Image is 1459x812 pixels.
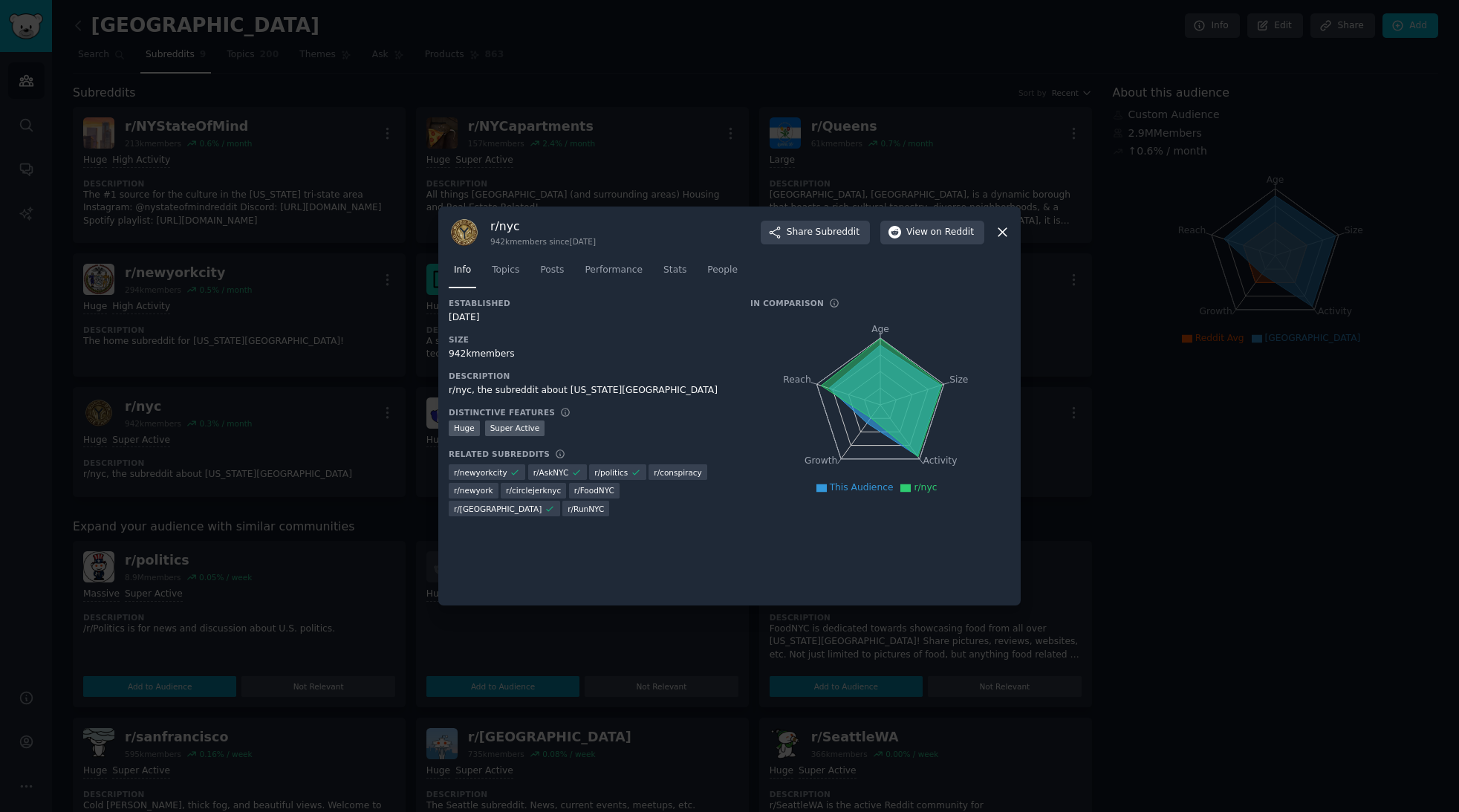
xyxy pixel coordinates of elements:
[454,264,471,277] span: Info
[449,384,729,397] div: r/nyc, the subreddit about [US_STATE][GEOGRAPHIC_DATA]
[707,264,738,277] span: People
[923,455,958,466] tspan: Activity
[702,259,743,289] a: People
[449,217,480,248] img: nyc
[914,482,937,493] span: r/nyc
[783,374,811,384] tspan: Reach
[871,324,889,334] tspan: Age
[880,221,984,244] button: Viewon Reddit
[585,264,643,277] span: Performance
[579,259,648,289] a: Performance
[931,226,974,239] span: on Reddit
[449,348,729,361] div: 942k members
[654,467,702,478] span: r/ conspiracy
[485,420,545,436] div: Super Active
[449,371,729,381] h3: Description
[949,374,968,384] tspan: Size
[830,482,894,493] span: This Audience
[454,485,493,496] span: r/ newyork
[506,485,561,496] span: r/ circlejerknyc
[568,504,604,514] span: r/ RunNYC
[487,259,524,289] a: Topics
[449,311,729,325] div: [DATE]
[535,259,569,289] a: Posts
[449,407,555,418] h3: Distinctive Features
[454,467,507,478] span: r/ newyorkcity
[490,218,596,234] h3: r/ nyc
[816,226,860,239] span: Subreddit
[449,259,476,289] a: Info
[449,298,729,308] h3: Established
[533,467,569,478] span: r/ AskNYC
[492,264,519,277] span: Topics
[594,467,628,478] span: r/ politics
[663,264,686,277] span: Stats
[574,485,614,496] span: r/ FoodNYC
[540,264,564,277] span: Posts
[449,449,550,459] h3: Related Subreddits
[761,221,870,244] button: ShareSubreddit
[449,420,480,436] div: Huge
[454,504,542,514] span: r/ [GEOGRAPHIC_DATA]
[490,236,596,247] div: 942k members since [DATE]
[658,259,692,289] a: Stats
[449,334,729,345] h3: Size
[787,226,860,239] span: Share
[805,455,837,466] tspan: Growth
[750,298,824,308] h3: In Comparison
[906,226,974,239] span: View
